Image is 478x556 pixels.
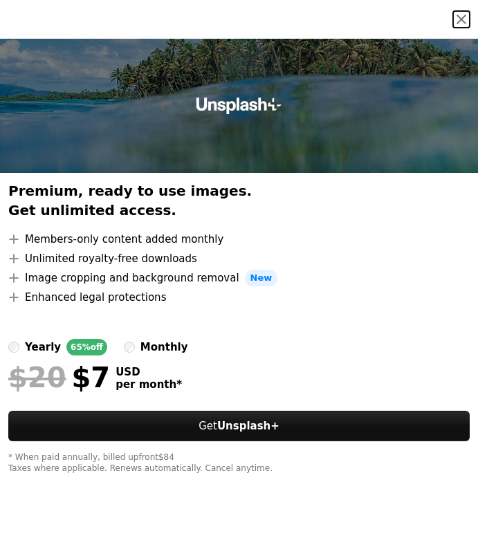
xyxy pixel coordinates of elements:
div: monthly [140,339,188,355]
input: yearly65%off [8,342,19,353]
strong: Unsplash+ [217,420,279,432]
span: New [245,270,278,286]
li: Enhanced legal protections [8,289,470,306]
input: monthly [124,342,135,353]
div: * When paid annually, billed upfront $84 Taxes where applicable. Renews automatically. Cancel any... [8,452,470,474]
div: 65% off [66,339,107,355]
span: USD [116,366,182,378]
span: $20 [8,361,66,394]
div: yearly [25,339,61,355]
div: $7 [8,361,110,394]
button: GetUnsplash+ [8,411,470,441]
li: Unlimited royalty-free downloads [8,250,470,267]
li: Image cropping and background removal [8,270,470,286]
li: Members-only content added monthly [8,231,470,248]
h2: Premium, ready to use images. Get unlimited access. [8,181,470,220]
span: per month * [116,378,182,391]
